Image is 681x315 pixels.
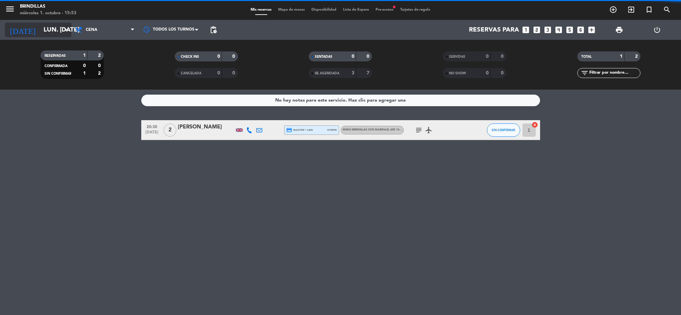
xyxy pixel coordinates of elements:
[343,128,407,131] span: Menú Brindillas con Maridaje
[492,128,515,132] span: SIN CONFIRMAR
[576,26,585,34] i: looks_6
[5,4,15,14] i: menu
[609,6,617,14] i: add_circle_outline
[501,71,505,75] strong: 0
[352,71,354,75] strong: 3
[389,128,407,131] span: , ARS 160.000
[415,126,423,134] i: subject
[83,63,86,68] strong: 0
[181,55,199,58] span: CHECK INS
[531,121,538,128] i: cancel
[217,71,220,75] strong: 0
[327,128,337,132] span: stripe
[286,127,292,133] i: credit_card
[62,26,70,34] i: arrow_drop_down
[315,55,332,58] span: SENTADAS
[98,71,102,76] strong: 2
[425,126,433,134] i: airplanemode_active
[627,6,635,14] i: exit_to_app
[469,26,519,34] span: Reservas para
[83,53,86,58] strong: 1
[367,54,371,59] strong: 0
[315,72,339,75] span: RE AGENDADA
[663,6,671,14] i: search
[367,71,371,75] strong: 7
[232,54,236,59] strong: 0
[178,123,234,131] div: [PERSON_NAME]
[164,123,176,137] span: 2
[352,54,354,59] strong: 0
[247,8,275,12] span: Mis reservas
[232,71,236,75] strong: 0
[554,26,563,34] i: looks_4
[340,8,372,12] span: Lista de Espera
[5,23,40,37] i: [DATE]
[217,54,220,59] strong: 0
[98,63,102,68] strong: 0
[45,64,67,68] span: CONFIRMADA
[581,55,592,58] span: TOTAL
[638,20,676,40] div: LOG OUT
[587,26,596,34] i: add_box
[449,55,465,58] span: SERVIDAS
[620,54,623,59] strong: 1
[581,69,589,77] i: filter_list
[565,26,574,34] i: looks_5
[397,8,434,12] span: Tarjetas de regalo
[521,26,530,34] i: looks_one
[487,123,520,137] button: SIN CONFIRMAR
[20,3,76,10] div: Brindillas
[181,72,201,75] span: CANCELADA
[45,54,66,57] span: RESERVADAS
[543,26,552,34] i: looks_3
[98,53,102,58] strong: 2
[615,26,623,34] span: print
[83,71,86,76] strong: 1
[275,97,406,104] div: No hay notas para este servicio. Haz clic para agregar una
[589,69,640,77] input: Filtrar por nombre...
[144,122,160,130] span: 20:30
[45,72,71,75] span: SIN CONFIRMAR
[486,71,489,75] strong: 0
[275,8,308,12] span: Mapa de mesas
[645,6,653,14] i: turned_in_not
[144,130,160,138] span: [DATE]
[5,4,15,16] button: menu
[653,26,661,34] i: power_settings_new
[449,72,466,75] span: NO SHOW
[372,8,397,12] span: Pre-acceso
[532,26,541,34] i: looks_two
[392,5,396,9] span: fiber_manual_record
[486,54,489,59] strong: 0
[209,26,217,34] span: pending_actions
[308,8,340,12] span: Disponibilidad
[86,28,97,32] span: Cena
[20,10,76,17] div: miércoles 1. octubre - 15:53
[286,127,313,133] span: master * 1489
[501,54,505,59] strong: 0
[635,54,639,59] strong: 2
